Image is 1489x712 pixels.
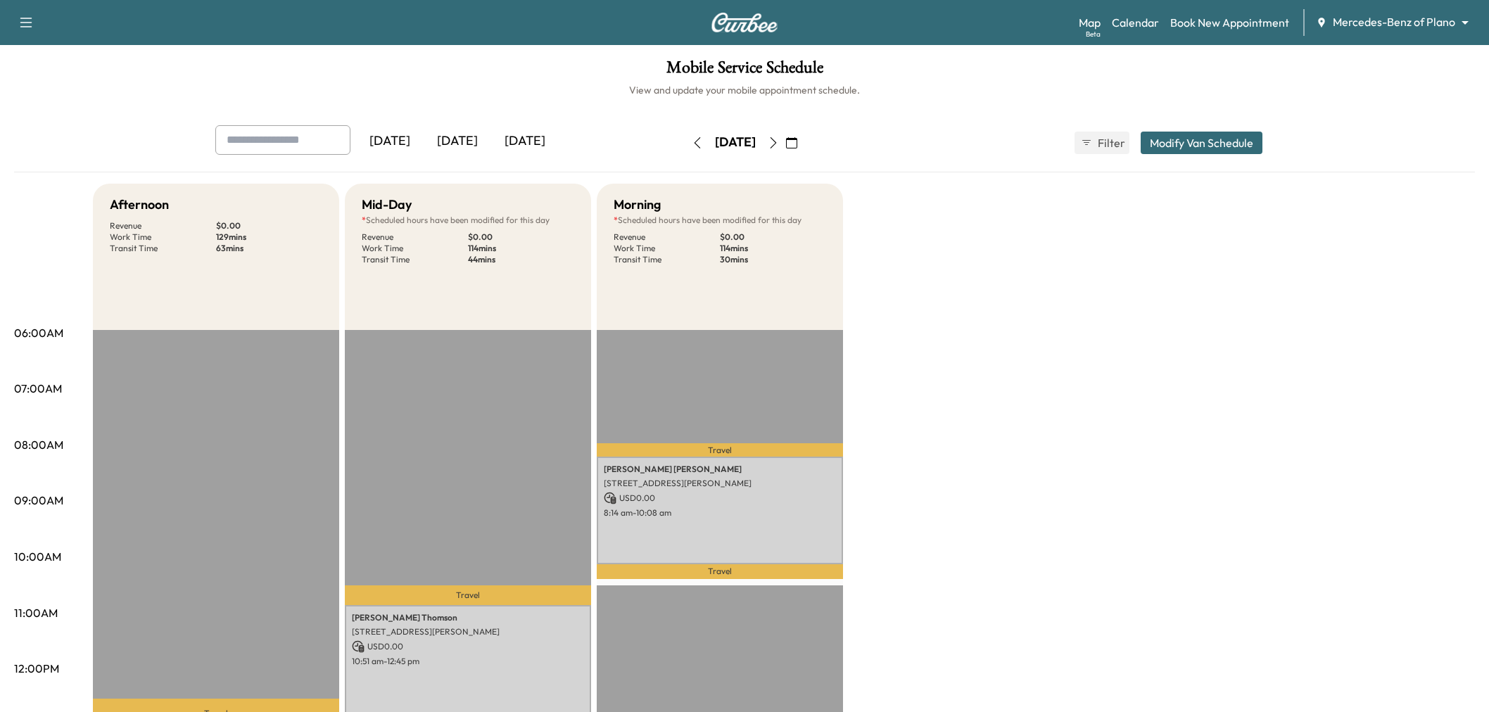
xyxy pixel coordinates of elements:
p: Transit Time [362,254,468,265]
p: [STREET_ADDRESS][PERSON_NAME] [352,626,584,637]
p: Scheduled hours have been modified for this day [362,215,574,226]
p: 07:00AM [14,380,62,397]
p: USD 0.00 [352,640,584,653]
p: 11:00AM [14,604,58,621]
p: Revenue [362,231,468,243]
p: 63 mins [216,243,322,254]
img: Curbee Logo [711,13,778,32]
div: [DATE] [491,125,559,158]
p: Work Time [362,243,468,254]
p: Revenue [614,231,720,243]
p: $ 0.00 [468,231,574,243]
button: Filter [1075,132,1129,154]
div: [DATE] [356,125,424,158]
h6: View and update your mobile appointment schedule. [14,83,1475,97]
div: Beta [1086,29,1101,39]
p: Travel [597,564,843,578]
p: Work Time [614,243,720,254]
span: Mercedes-Benz of Plano [1333,14,1455,30]
p: Transit Time [614,254,720,265]
a: Calendar [1112,14,1159,31]
p: 114 mins [468,243,574,254]
p: [PERSON_NAME] Thomson [352,612,584,623]
p: 06:00AM [14,324,63,341]
div: [DATE] [715,134,756,151]
p: 10:51 am - 12:45 pm [352,656,584,667]
p: USD 0.00 [604,492,836,504]
p: Work Time [110,231,216,243]
h5: Afternoon [110,195,169,215]
h1: Mobile Service Schedule [14,59,1475,83]
h5: Mid-Day [362,195,412,215]
p: Travel [345,585,591,605]
p: $ 0.00 [720,231,826,243]
p: 129 mins [216,231,322,243]
p: Transit Time [110,243,216,254]
h5: Morning [614,195,661,215]
p: Travel [597,443,843,457]
p: 09:00AM [14,492,63,509]
p: [STREET_ADDRESS][PERSON_NAME] [604,478,836,489]
a: Book New Appointment [1170,14,1289,31]
a: MapBeta [1079,14,1101,31]
p: 44 mins [468,254,574,265]
p: Scheduled hours have been modified for this day [614,215,826,226]
p: $ 0.00 [216,220,322,231]
span: Filter [1098,134,1123,151]
p: 8:14 am - 10:08 am [604,507,836,519]
p: 12:00PM [14,660,59,677]
p: 08:00AM [14,436,63,453]
p: [PERSON_NAME] [PERSON_NAME] [604,464,836,475]
p: 114 mins [720,243,826,254]
p: Revenue [110,220,216,231]
button: Modify Van Schedule [1141,132,1262,154]
p: 30 mins [720,254,826,265]
div: [DATE] [424,125,491,158]
p: 10:00AM [14,548,61,565]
